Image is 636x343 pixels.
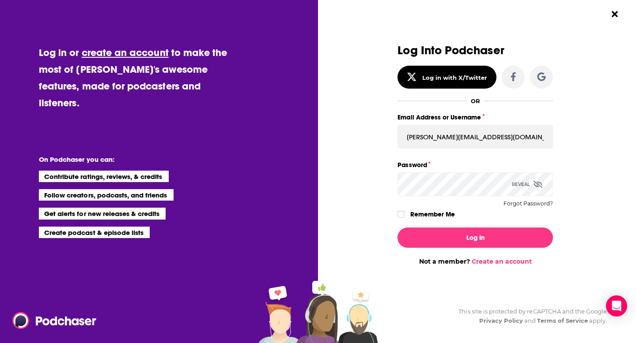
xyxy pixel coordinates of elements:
[410,209,455,220] label: Remember Me
[451,307,607,325] div: This site is protected by reCAPTCHA and the Google and apply.
[397,227,553,248] button: Log In
[397,112,553,123] label: Email Address or Username
[503,201,553,207] button: Forgot Password?
[397,66,496,89] button: Log in with X/Twitter
[472,257,532,265] a: Create an account
[397,125,553,149] input: Email Address or Username
[12,312,97,329] img: Podchaser - Follow, Share and Rate Podcasts
[479,317,523,324] a: Privacy Policy
[537,317,588,324] a: Terms of Service
[12,312,90,329] a: Podchaser - Follow, Share and Rate Podcasts
[39,227,150,238] li: Create podcast & episode lists
[39,171,169,182] li: Contribute ratings, reviews, & credits
[397,257,553,265] div: Not a member?
[39,189,174,201] li: Follow creators, podcasts, and friends
[422,74,487,81] div: Log in with X/Twitter
[606,6,623,22] button: Close Button
[397,159,553,171] label: Password
[82,46,169,59] a: create an account
[39,208,166,219] li: Get alerts for new releases & credits
[606,295,627,317] div: Open Intercom Messenger
[471,97,480,104] div: OR
[512,172,542,196] div: Reveal
[397,44,553,57] h3: Log Into Podchaser
[39,155,216,164] li: On Podchaser you can:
